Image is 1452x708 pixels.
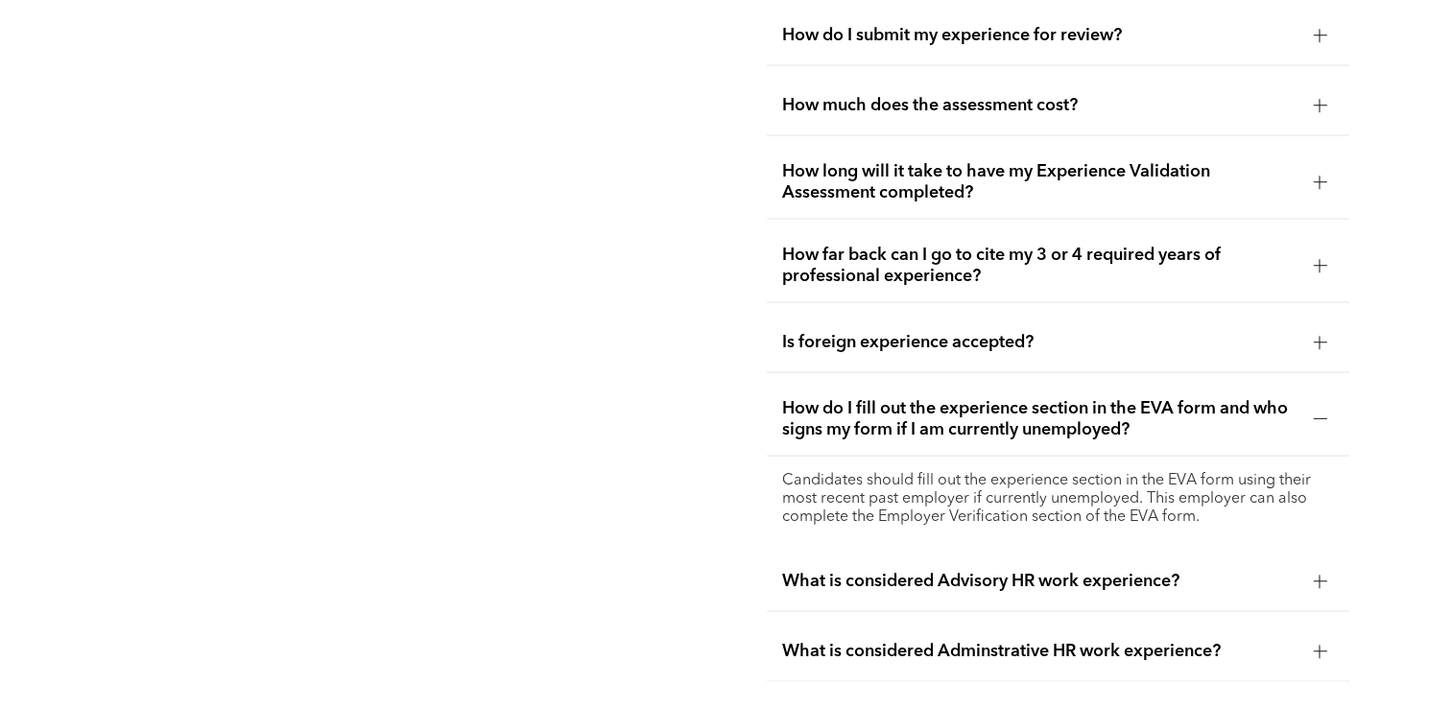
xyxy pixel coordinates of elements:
[782,641,1297,662] span: What is considered Adminstrative HR work experience?
[782,398,1297,440] span: How do I fill out the experience section in the EVA form and who signs my form if I am currently ...
[782,161,1297,203] span: How long will it take to have my Experience Validation Assessment completed?
[782,245,1297,287] span: How far back can I go to cite my 3 or 4 required years of professional experience?
[782,472,1334,527] p: Candidates should fill out the experience section in the EVA form using their most recent past em...
[782,332,1297,353] span: Is foreign experience accepted?
[782,571,1297,592] span: What is considered Advisory HR work experience?
[782,25,1297,46] span: How do I submit my experience for review?
[782,95,1297,116] span: How much does the assessment cost?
